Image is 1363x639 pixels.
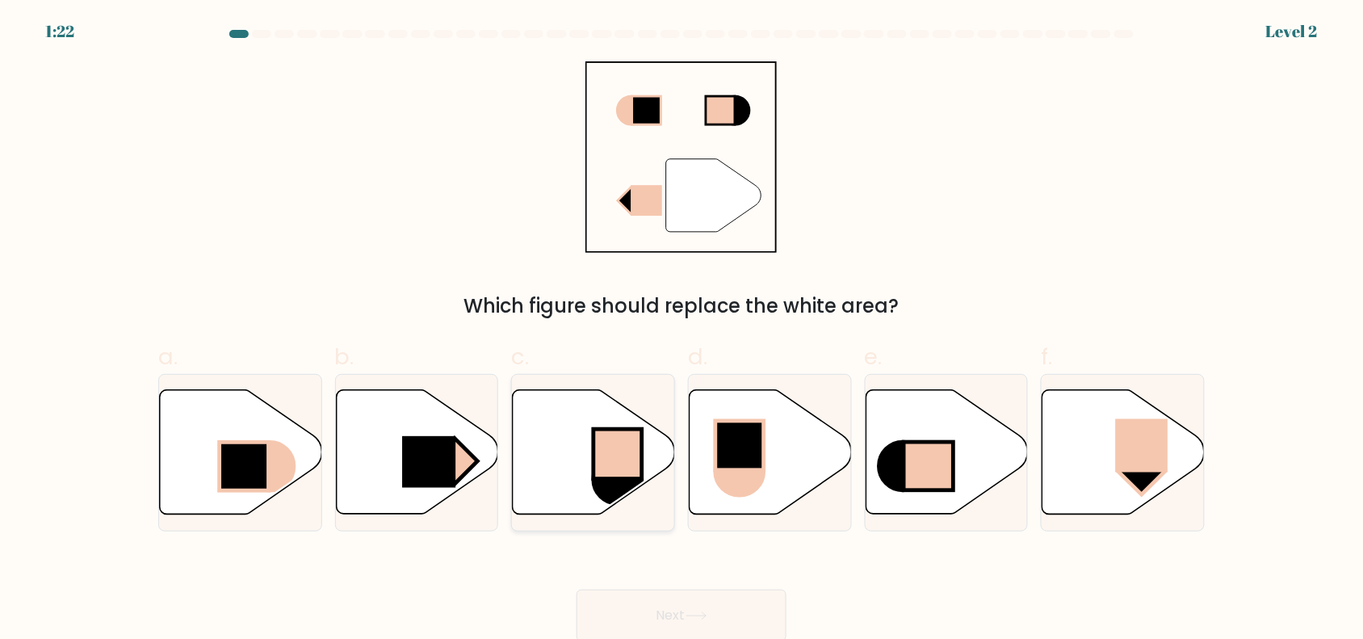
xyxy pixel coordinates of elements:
[168,292,1195,321] div: Which figure should replace the white area?
[688,341,707,372] span: d.
[1266,19,1318,44] div: Level 2
[511,341,529,372] span: c.
[45,19,74,44] div: 1:22
[865,341,883,372] span: e.
[666,159,761,232] g: "
[335,341,354,372] span: b.
[158,341,178,372] span: a.
[1041,341,1052,372] span: f.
